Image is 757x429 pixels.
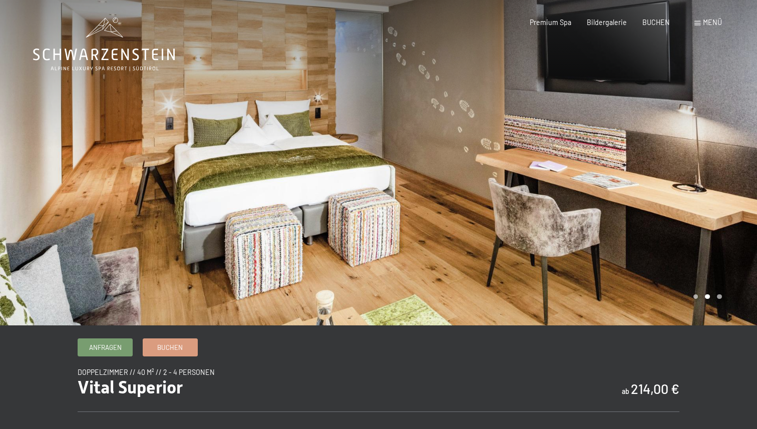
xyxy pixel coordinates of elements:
a: Premium Spa [530,18,571,27]
a: BUCHEN [642,18,670,27]
span: Buchen [157,343,183,352]
b: 214,00 € [631,380,679,396]
span: ab [622,387,629,395]
span: Vital Superior [78,377,183,397]
a: Buchen [143,339,197,355]
a: Anfragen [78,339,132,355]
span: Menü [703,18,722,27]
span: Doppelzimmer // 40 m² // 2 - 4 Personen [78,368,215,376]
span: Anfragen [89,343,122,352]
a: Bildergalerie [587,18,627,27]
